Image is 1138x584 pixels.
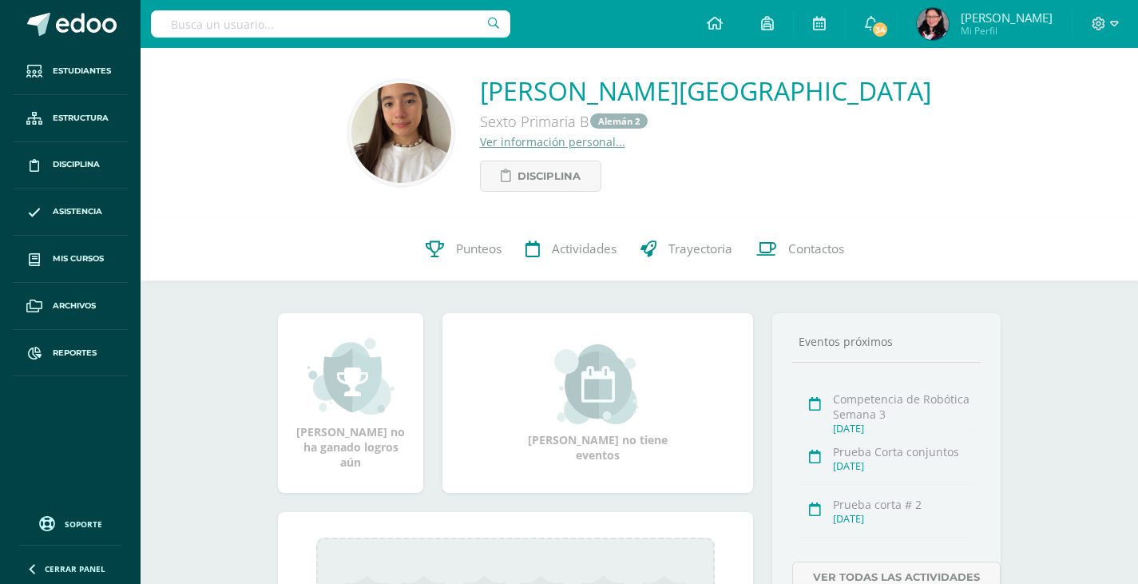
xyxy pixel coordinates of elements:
[554,344,641,424] img: event_small.png
[961,10,1053,26] span: [PERSON_NAME]
[590,113,648,129] a: Alemán 2
[65,518,102,530] span: Soporte
[628,217,744,281] a: Trayectoria
[19,512,121,534] a: Soporte
[480,108,931,134] div: Sexto Primaria B
[151,10,510,38] input: Busca un usuario...
[53,205,102,218] span: Asistencia
[13,283,128,330] a: Archivos
[53,252,104,265] span: Mis cursos
[480,161,601,192] a: Disciplina
[513,217,628,281] a: Actividades
[668,241,732,258] span: Trayectoria
[13,48,128,95] a: Estudiantes
[13,236,128,283] a: Mis cursos
[456,241,502,258] span: Punteos
[833,512,976,526] div: [DATE]
[45,563,105,574] span: Cerrar panel
[744,217,856,281] a: Contactos
[414,217,513,281] a: Punteos
[480,134,625,149] a: Ver información personal...
[13,142,128,189] a: Disciplina
[833,497,976,512] div: Prueba corta # 2
[552,241,617,258] span: Actividades
[53,300,96,312] span: Archivos
[307,336,395,416] img: achievement_small.png
[13,330,128,377] a: Reportes
[917,8,949,40] img: 5b5dc2834911c0cceae0df2d5a0ff844.png
[833,422,976,435] div: [DATE]
[833,459,976,473] div: [DATE]
[480,73,931,108] a: [PERSON_NAME][GEOGRAPHIC_DATA]
[53,65,111,77] span: Estudiantes
[53,347,97,360] span: Reportes
[53,158,100,171] span: Disciplina
[294,336,407,470] div: [PERSON_NAME] no ha ganado logros aún
[833,444,976,459] div: Prueba Corta conjuntos
[53,112,109,125] span: Estructura
[351,83,451,183] img: 49cb117dc1ebe7e946fd8fa7677853b2.png
[792,334,981,349] div: Eventos próximos
[13,189,128,236] a: Asistencia
[788,241,844,258] span: Contactos
[833,391,976,422] div: Competencia de Robótica Semana 3
[961,24,1053,38] span: Mi Perfil
[517,161,581,191] span: Disciplina
[871,21,889,38] span: 34
[13,95,128,142] a: Estructura
[518,344,678,463] div: [PERSON_NAME] no tiene eventos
